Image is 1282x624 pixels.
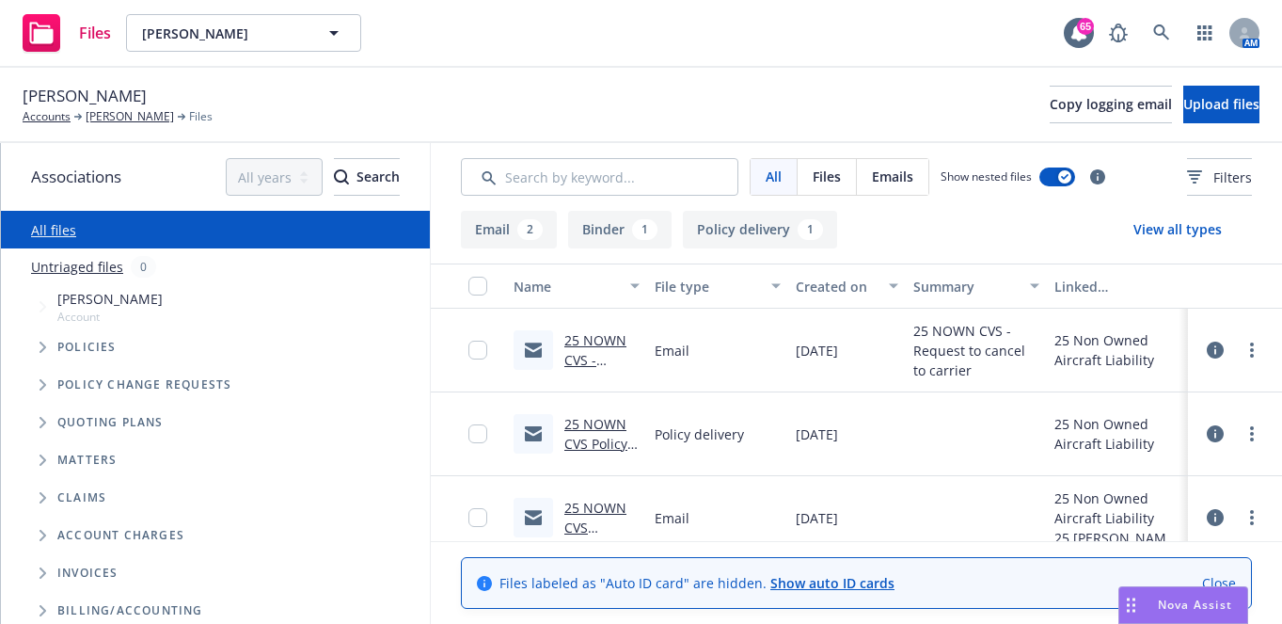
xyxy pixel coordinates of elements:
[655,508,689,528] span: Email
[514,277,619,296] div: Name
[57,492,106,504] span: Claims
[57,605,203,616] span: Billing/Accounting
[57,568,119,579] span: Invoices
[334,159,400,195] div: Search
[796,424,838,444] span: [DATE]
[1213,168,1252,187] span: Filters
[766,167,782,186] span: All
[189,108,213,125] span: Files
[564,415,636,512] a: 25 NOWN CVS Policy to Insured.msg
[23,108,71,125] a: Accounts
[461,158,738,196] input: Search by keyword...
[23,84,147,108] span: [PERSON_NAME]
[126,14,361,52] button: [PERSON_NAME]
[57,289,163,309] span: [PERSON_NAME]
[1119,587,1143,623] div: Drag to move
[568,211,672,248] button: Binder
[57,379,231,391] span: Policy change requests
[461,211,557,248] button: Email
[57,309,163,325] span: Account
[1241,506,1263,529] a: more
[564,499,630,556] a: 25 NOWN CVS Policy.msg
[1186,14,1224,52] a: Switch app
[1050,86,1172,123] button: Copy logging email
[647,264,788,309] button: File type
[1047,264,1188,309] button: Linked associations
[15,7,119,59] a: Files
[334,158,400,196] button: SearchSearch
[1054,488,1180,528] div: 25 Non Owned Aircraft Liability
[796,277,878,296] div: Created on
[468,277,487,296] input: Select all
[788,264,906,309] button: Created on
[1143,14,1180,52] a: Search
[796,341,838,360] span: [DATE]
[1054,330,1180,370] div: 25 Non Owned Aircraft Liability
[506,264,647,309] button: Name
[655,424,744,444] span: Policy delivery
[57,417,164,428] span: Quoting plans
[1103,211,1252,248] button: View all types
[86,108,174,125] a: [PERSON_NAME]
[906,264,1047,309] button: Summary
[517,219,543,240] div: 2
[57,530,184,541] span: Account charges
[1241,339,1263,361] a: more
[770,574,894,592] a: Show auto ID cards
[813,167,841,186] span: Files
[1054,528,1180,548] div: 25 [PERSON_NAME] Quoting Plan ([DATE])
[798,219,823,240] div: 1
[655,277,760,296] div: File type
[1077,18,1094,35] div: 65
[1054,277,1180,296] div: Linked associations
[1054,414,1180,454] div: 25 Non Owned Aircraft Liability
[1183,95,1259,113] span: Upload files
[1100,14,1137,52] a: Report a Bug
[1050,95,1172,113] span: Copy logging email
[872,167,913,186] span: Emails
[1118,586,1248,624] button: Nova Assist
[142,24,305,43] span: [PERSON_NAME]
[1183,86,1259,123] button: Upload files
[1187,168,1252,187] span: Filters
[31,221,76,239] a: All files
[1158,597,1232,613] span: Nova Assist
[131,256,156,278] div: 0
[468,341,487,360] input: Toggle Row Selected
[79,25,111,40] span: Files
[941,168,1032,184] span: Show nested files
[1187,158,1252,196] button: Filters
[334,169,349,184] svg: Search
[913,321,1039,380] span: 25 NOWN CVS - Request to cancel to carrier
[31,257,123,277] a: Untriaged files
[57,342,117,353] span: Policies
[564,331,637,428] a: 25 NOWN CVS - Request to cancel to carrier.msg
[683,211,837,248] button: Policy delivery
[57,455,117,466] span: Matters
[913,277,1019,296] div: Summary
[499,573,894,593] span: Files labeled as "Auto ID card" are hidden.
[31,165,121,189] span: Associations
[796,508,838,528] span: [DATE]
[468,424,487,443] input: Toggle Row Selected
[1241,423,1263,445] a: more
[468,508,487,527] input: Toggle Row Selected
[1202,573,1236,593] a: Close
[655,341,689,360] span: Email
[632,219,657,240] div: 1
[1,285,430,592] div: Tree Example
